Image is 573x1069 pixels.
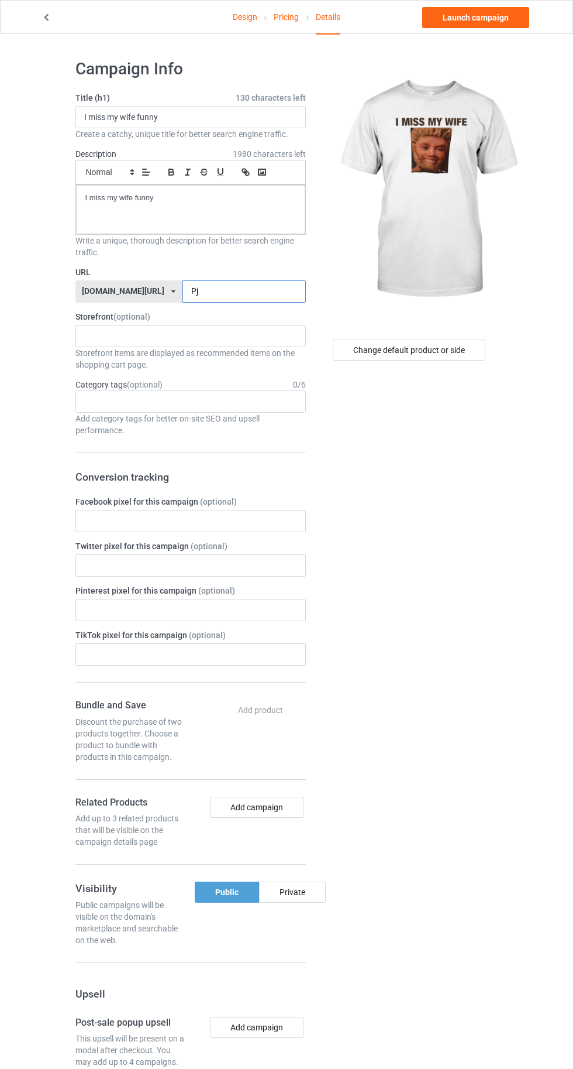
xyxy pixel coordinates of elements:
[233,1,257,33] a: Design
[75,311,306,323] label: Storefront
[127,380,163,389] span: (optional)
[75,987,306,1001] h3: Upsell
[75,1017,187,1029] h4: Post-sale popup upsell
[75,347,306,371] div: Storefront items are displayed as recommended items on the shopping cart page.
[333,340,485,361] div: Change default product or side
[75,149,116,159] label: Description
[85,193,296,204] p: I miss my wife funny
[75,128,306,140] div: Create a catchy, unique title for better search engine traffic.
[233,148,306,160] span: 1980 characters left
[316,1,340,35] div: Details
[293,379,306,390] div: 0 / 6
[82,287,164,295] div: [DOMAIN_NAME][URL]
[236,92,306,104] span: 130 characters left
[75,92,306,104] label: Title (h1)
[75,413,306,436] div: Add category tags for better on-site SEO and upsell performance.
[75,882,187,895] h3: Visibility
[75,585,306,597] label: Pinterest pixel for this campaign
[274,1,299,33] a: Pricing
[210,1017,303,1038] button: Add campaign
[75,496,306,508] label: Facebook pixel for this campaign
[75,700,187,712] h4: Bundle and Save
[75,59,306,80] h1: Campaign Info
[75,266,306,278] label: URL
[75,379,163,390] label: Category tags
[113,312,150,321] span: (optional)
[259,882,326,903] div: Private
[195,882,259,903] div: Public
[75,235,306,258] div: Write a unique, thorough description for better search engine traffic.
[189,631,226,640] span: (optional)
[75,629,306,641] label: TikTok pixel for this campaign
[191,542,227,551] span: (optional)
[198,586,235,595] span: (optional)
[75,813,187,848] div: Add up to 3 related products that will be visible on the campaign details page
[210,797,303,818] button: Add campaign
[75,470,306,484] h3: Conversion tracking
[422,7,529,28] a: Launch campaign
[75,1033,187,1068] div: This upsell will be present on a modal after checkout. You may add up to 4 campaigns.
[75,540,306,552] label: Twitter pixel for this campaign
[75,716,187,763] div: Discount the purchase of two products together. Choose a product to bundle with products in this ...
[75,899,187,946] div: Public campaigns will be visible on the domain's marketplace and searchable on the web.
[200,497,237,506] span: (optional)
[75,797,187,809] h4: Related Products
